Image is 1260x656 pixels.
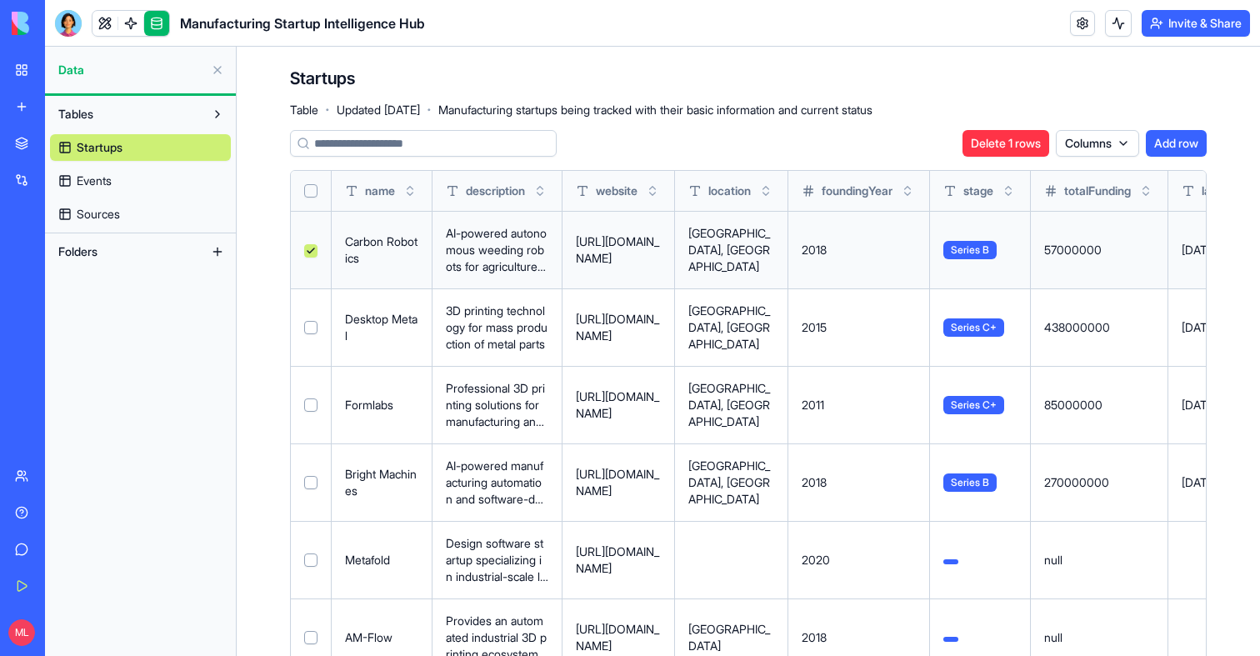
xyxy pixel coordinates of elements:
[1056,130,1139,157] button: Columns
[12,12,115,35] img: logo
[290,67,355,90] h4: Startups
[963,183,993,199] span: stage
[304,244,317,258] button: Select row
[962,130,1049,157] button: Delete 1 rows
[466,183,525,199] span: description
[50,238,204,265] button: Folders
[576,466,661,499] p: [URL][DOMAIN_NAME]
[446,303,548,353] p: 3D printing technology for mass production of metal parts
[1142,10,1250,37] button: Invite & Share
[8,619,35,646] span: ML
[1044,243,1102,257] span: 57000000
[802,553,830,567] span: 2020
[50,201,231,228] a: Sources
[58,106,93,123] span: Tables
[802,475,827,489] span: 2018
[290,102,318,118] span: Table
[1137,183,1154,199] button: Toggle sort
[943,396,1004,414] span: Series C+
[446,380,548,430] p: Professional 3D printing solutions for manufacturing and prototyping
[822,183,892,199] span: foundingYear
[1000,183,1017,199] button: Toggle sort
[596,183,637,199] span: website
[576,388,661,422] p: [URL][DOMAIN_NAME]
[345,311,418,344] p: Desktop Metal
[304,321,317,334] button: Select row
[1044,320,1110,334] span: 438000000
[576,621,661,654] p: [URL][DOMAIN_NAME]
[644,183,661,199] button: Toggle sort
[427,97,432,123] span: ·
[345,466,418,499] p: Bright Machines
[345,233,418,267] p: Carbon Robotics
[899,183,916,199] button: Toggle sort
[50,101,204,128] button: Tables
[708,183,751,199] span: location
[688,458,774,508] p: [GEOGRAPHIC_DATA], [GEOGRAPHIC_DATA]
[402,183,418,199] button: Toggle sort
[304,553,317,567] button: Select row
[802,243,827,257] span: 2018
[802,630,827,644] span: 2018
[446,225,548,275] p: AI-powered autonomous weeding robots for agriculture and farming
[576,311,661,344] p: [URL][DOMAIN_NAME]
[688,303,774,353] p: [GEOGRAPHIC_DATA], [GEOGRAPHIC_DATA]
[576,543,661,577] p: [URL][DOMAIN_NAME]
[688,621,774,654] p: [GEOGRAPHIC_DATA]
[345,552,418,568] p: Metafold
[688,380,774,430] p: [GEOGRAPHIC_DATA], [GEOGRAPHIC_DATA]
[943,473,997,492] span: Series B
[1146,130,1207,157] button: Add row
[77,206,120,223] span: Sources
[438,102,872,118] span: Manufacturing startups being tracked with their basic information and current status
[446,458,548,508] p: AI-powered manufacturing automation and software-defined factories
[337,102,420,118] span: Updated [DATE]
[345,629,418,646] p: AM-Flow
[1064,183,1131,199] span: totalFunding
[345,397,418,413] p: Formlabs
[325,97,330,123] span: ·
[58,243,97,260] span: Folders
[1044,553,1062,567] span: null
[365,183,395,199] span: name
[50,134,231,161] a: Startups
[304,631,317,644] button: Select row
[757,183,774,199] button: Toggle sort
[77,173,112,189] span: Events
[688,225,774,275] p: [GEOGRAPHIC_DATA], [GEOGRAPHIC_DATA]
[58,62,204,78] span: Data
[304,476,317,489] button: Select row
[943,241,997,259] span: Series B
[180,13,425,33] span: Manufacturing Startup Intelligence Hub
[304,398,317,412] button: Select row
[304,184,317,198] button: Select all
[446,535,548,585] p: Design software startup specializing in industrial-scale lattices and complex geometries for addi...
[50,168,231,194] a: Events
[802,398,824,412] span: 2011
[943,318,1004,337] span: Series C+
[77,139,122,156] span: Startups
[802,320,827,334] span: 2015
[576,233,661,267] p: [URL][DOMAIN_NAME]
[532,183,548,199] button: Toggle sort
[1044,475,1109,489] span: 270000000
[1044,630,1062,644] span: null
[1044,398,1102,412] span: 85000000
